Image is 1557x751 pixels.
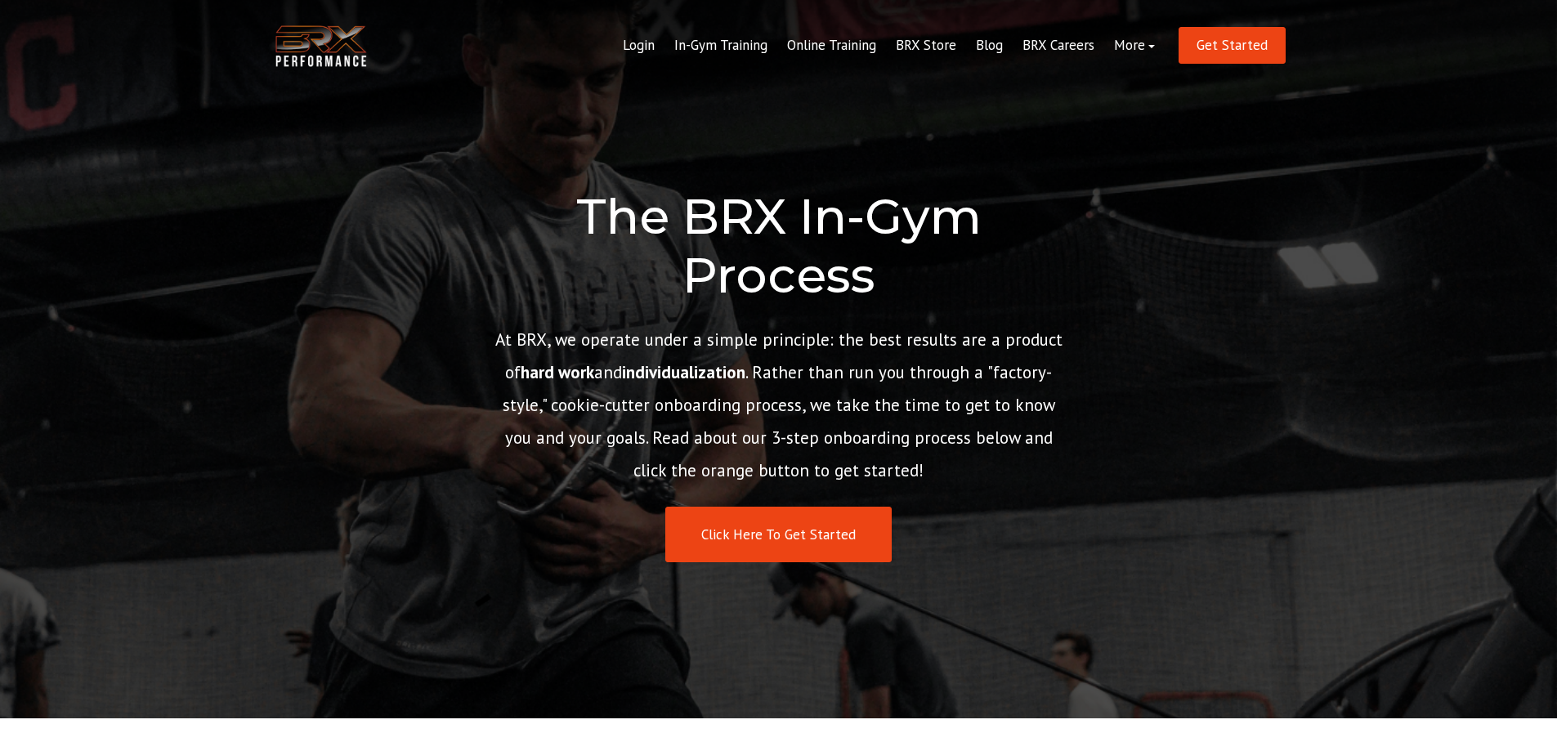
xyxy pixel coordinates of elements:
[576,186,982,305] span: The BRX In-Gym Process
[272,21,370,71] img: BRX Transparent Logo-2
[665,507,892,563] a: Click Here To Get Started
[1179,27,1286,64] a: Get Started
[1013,26,1104,65] a: BRX Careers
[613,26,664,65] a: Login
[622,361,745,383] strong: individualization
[886,26,966,65] a: BRX Store
[613,26,1165,65] div: Navigation Menu
[521,361,594,383] strong: hard work
[664,26,777,65] a: In-Gym Training
[966,26,1013,65] a: Blog
[495,329,1063,481] span: At BRX, we operate under a simple principle: the best results are a product of and . Rather than ...
[1104,26,1165,65] a: More
[777,26,886,65] a: Online Training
